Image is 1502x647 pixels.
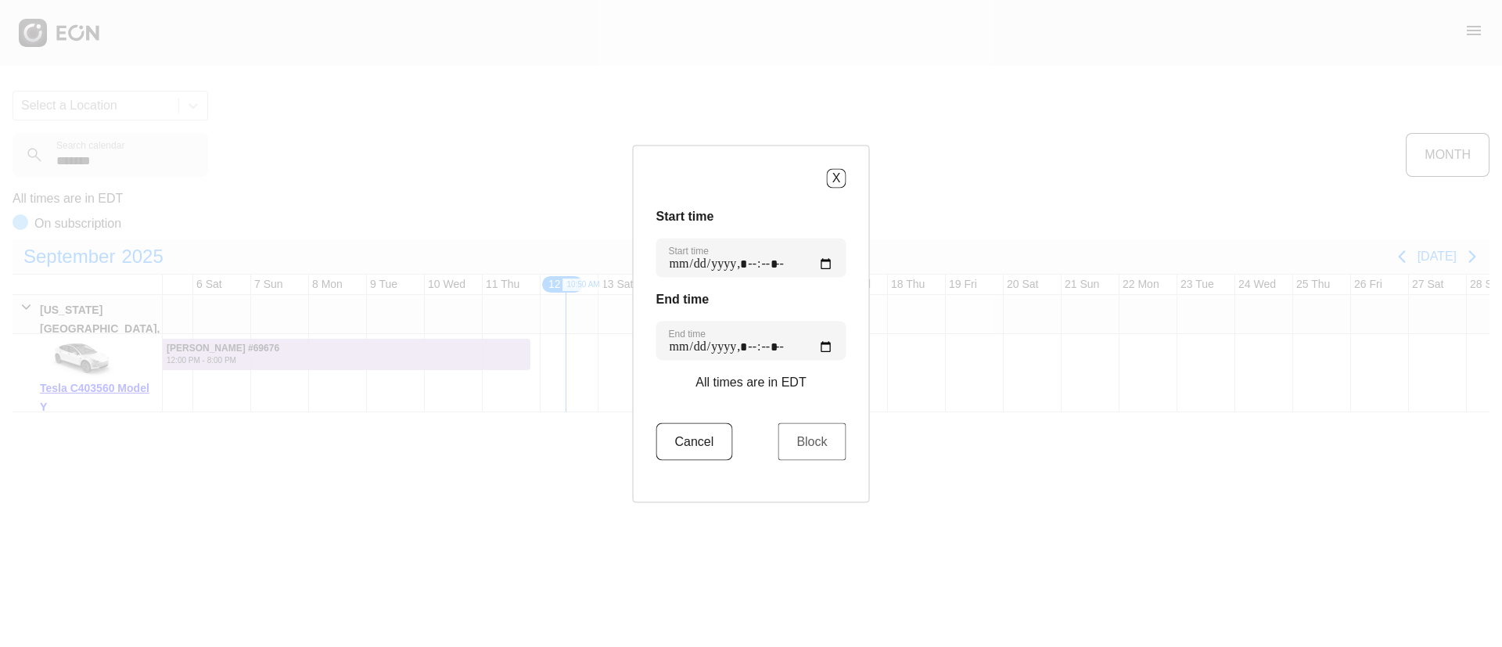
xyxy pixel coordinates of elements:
button: Block [778,422,846,460]
button: Cancel [656,422,733,460]
h3: Start time [656,207,846,225]
label: Start time [669,244,709,257]
p: All times are in EDT [695,372,806,391]
h3: End time [656,289,846,308]
button: X [827,168,846,188]
label: End time [669,327,706,340]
